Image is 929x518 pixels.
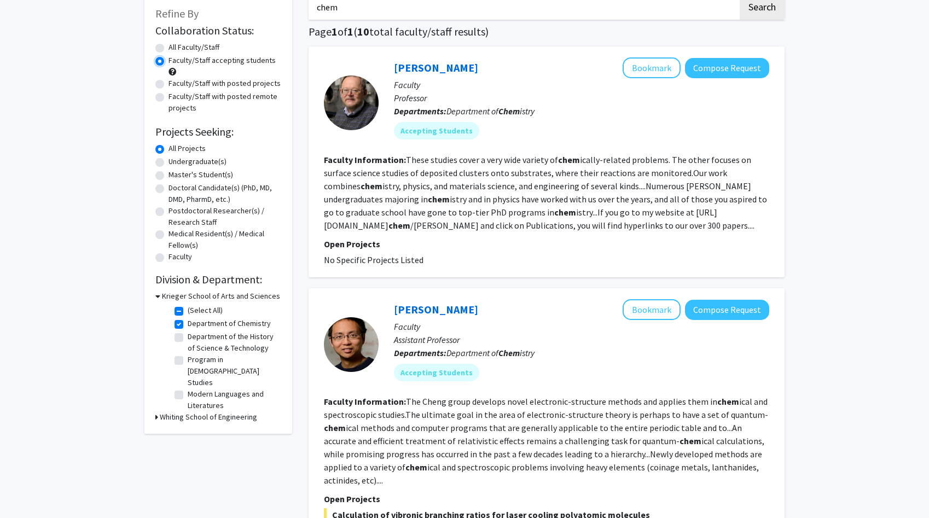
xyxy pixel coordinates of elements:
p: Faculty [394,320,769,333]
b: chem [361,181,382,191]
button: Compose Request to Kit Bowen [685,58,769,78]
span: 1 [347,25,353,38]
mat-chip: Accepting Students [394,364,479,381]
b: Chem [498,347,520,358]
label: Medical Resident(s) / Medical Fellow(s) [169,228,281,251]
label: (Select All) [188,305,223,316]
button: Add Lan Cheng to Bookmarks [623,299,681,320]
label: Master's Student(s) [169,169,233,181]
a: [PERSON_NAME] [394,302,478,316]
span: Refine By [155,7,199,20]
span: 10 [357,25,369,38]
label: Postdoctoral Researcher(s) / Research Staff [169,205,281,228]
b: chem [324,422,346,433]
label: Faculty/Staff with posted remote projects [169,91,281,114]
h2: Division & Department: [155,273,281,286]
iframe: Chat [8,469,47,510]
label: Program in [DEMOGRAPHIC_DATA] Studies [188,354,278,388]
p: Open Projects [324,492,769,505]
b: chem [388,220,410,231]
mat-chip: Accepting Students [394,122,479,139]
h1: Page of ( total faculty/staff results) [309,25,785,38]
b: Faculty Information: [324,154,406,165]
p: Faculty [394,78,769,91]
span: 1 [332,25,338,38]
label: Undergraduate(s) [169,156,227,167]
b: chem [428,194,450,205]
span: No Specific Projects Listed [324,254,423,265]
label: Faculty [169,251,192,263]
label: Doctoral Candidate(s) (PhD, MD, DMD, PharmD, etc.) [169,182,281,205]
b: Departments: [394,106,446,117]
b: chem [558,154,580,165]
h2: Collaboration Status: [155,24,281,37]
button: Compose Request to Lan Cheng [685,300,769,320]
label: Department of Chemistry [188,318,271,329]
label: Department of the History of Science & Technology [188,331,278,354]
p: Professor [394,91,769,104]
p: Assistant Professor [394,333,769,346]
label: Faculty/Staff with posted projects [169,78,281,89]
label: All Projects [169,143,206,154]
span: Department of istry [446,106,535,117]
b: Departments: [394,347,446,358]
b: chem [554,207,576,218]
b: Faculty Information: [324,396,406,407]
h2: Projects Seeking: [155,125,281,138]
fg-read-more: These studies cover a very wide variety of ically-related problems. The other focuses on surface ... [324,154,767,231]
b: chem [405,462,427,473]
b: chem [717,396,739,407]
a: [PERSON_NAME] [394,61,478,74]
b: Chem [498,106,520,117]
button: Add Kit Bowen to Bookmarks [623,57,681,78]
label: Faculty/Staff accepting students [169,55,276,66]
fg-read-more: The Cheng group develops novel electronic-structure methods and applies them in ical and spectros... [324,396,768,486]
h3: Krieger School of Arts and Sciences [162,290,280,302]
h3: Whiting School of Engineering [160,411,257,423]
b: chem [680,435,701,446]
label: Modern Languages and Literatures [188,388,278,411]
p: Open Projects [324,237,769,251]
span: Department of istry [446,347,535,358]
label: All Faculty/Staff [169,42,219,53]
